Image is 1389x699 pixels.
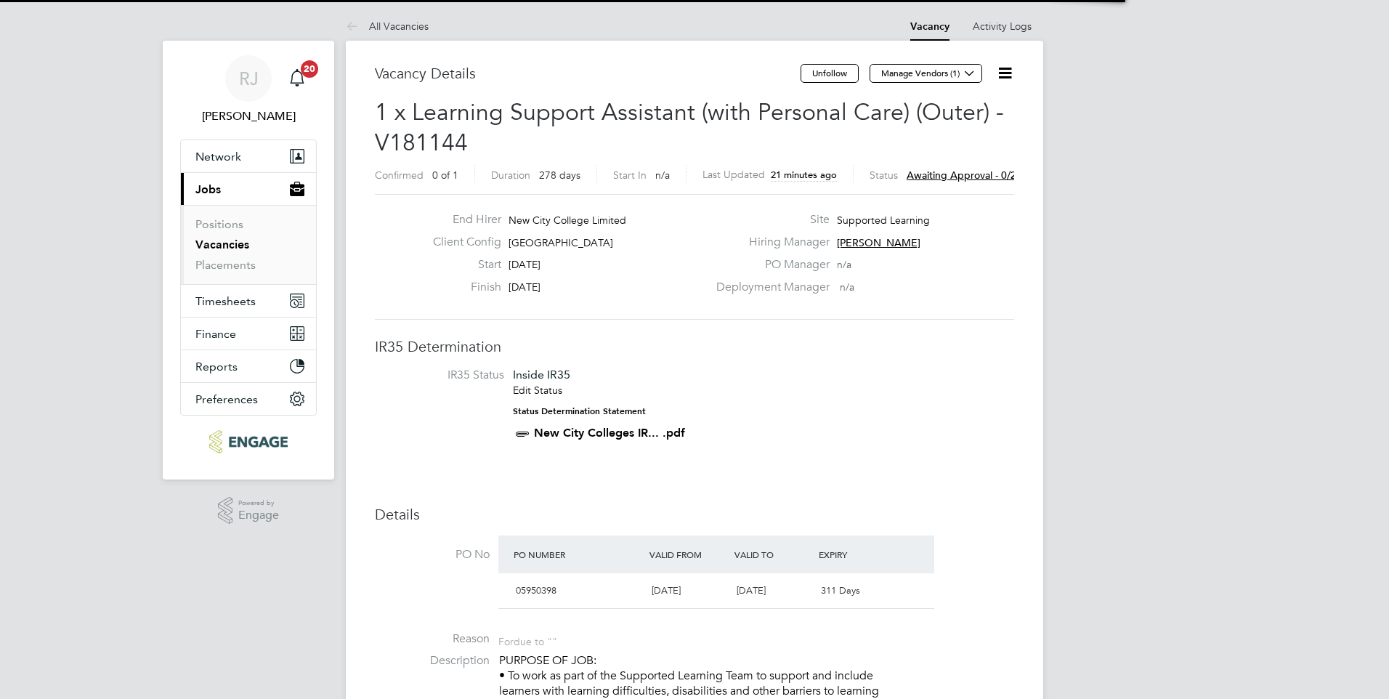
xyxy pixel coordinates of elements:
[375,653,490,668] label: Description
[708,212,830,227] label: Site
[375,337,1014,356] h3: IR35 Determination
[815,541,900,567] div: Expiry
[163,41,334,480] nav: Main navigation
[195,238,249,251] a: Vacancies
[180,55,317,125] a: RJ[PERSON_NAME]
[801,64,859,83] button: Unfollow
[509,258,540,271] span: [DATE]
[731,541,816,567] div: Valid To
[509,236,613,249] span: [GEOGRAPHIC_DATA]
[516,584,556,597] span: 05950398
[180,430,317,453] a: Go to home page
[375,631,490,647] label: Reason
[209,430,287,453] img: ncclondon-logo-retina.png
[498,631,557,648] div: For due to ""
[539,169,580,182] span: 278 days
[534,426,685,440] a: New City Colleges IR... .pdf
[837,236,920,249] span: [PERSON_NAME]
[491,169,530,182] label: Duration
[973,20,1032,33] a: Activity Logs
[509,214,626,227] span: New City College Limited
[613,169,647,182] label: Start In
[510,541,646,567] div: PO Number
[837,214,930,227] span: Supported Learning
[181,285,316,317] button: Timesheets
[181,383,316,415] button: Preferences
[301,60,318,78] span: 20
[652,584,681,597] span: [DATE]
[181,140,316,172] button: Network
[375,547,490,562] label: PO No
[195,217,243,231] a: Positions
[218,497,280,525] a: Powered byEngage
[837,258,851,271] span: n/a
[375,98,1004,157] span: 1 x Learning Support Assistant (with Personal Care) (Outer) - V181144
[283,55,312,102] a: 20
[195,182,221,196] span: Jobs
[771,169,837,181] span: 21 minutes ago
[513,384,562,397] a: Edit Status
[421,212,501,227] label: End Hirer
[195,150,241,163] span: Network
[737,584,766,597] span: [DATE]
[195,392,258,406] span: Preferences
[421,235,501,250] label: Client Config
[870,169,898,182] label: Status
[421,257,501,272] label: Start
[195,294,256,308] span: Timesheets
[840,280,854,294] span: n/a
[870,64,982,83] button: Manage Vendors (1)
[181,350,316,382] button: Reports
[239,69,259,88] span: RJ
[375,169,424,182] label: Confirmed
[432,169,458,182] span: 0 of 1
[181,318,316,349] button: Finance
[195,360,238,373] span: Reports
[509,280,540,294] span: [DATE]
[513,368,570,381] span: Inside IR35
[708,257,830,272] label: PO Manager
[181,173,316,205] button: Jobs
[389,368,504,383] label: IR35 Status
[910,20,949,33] a: Vacancy
[346,20,429,33] a: All Vacancies
[238,509,279,522] span: Engage
[821,584,860,597] span: 311 Days
[421,280,501,295] label: Finish
[181,205,316,284] div: Jobs
[655,169,670,182] span: n/a
[238,497,279,509] span: Powered by
[195,327,236,341] span: Finance
[702,168,765,181] label: Last Updated
[513,406,646,416] strong: Status Determination Statement
[907,169,1016,182] span: Awaiting approval - 0/2
[375,505,1014,524] h3: Details
[195,258,256,272] a: Placements
[708,280,830,295] label: Deployment Manager
[708,235,830,250] label: Hiring Manager
[646,541,731,567] div: Valid From
[180,108,317,125] span: Rachel Johnson
[375,64,801,83] h3: Vacancy Details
